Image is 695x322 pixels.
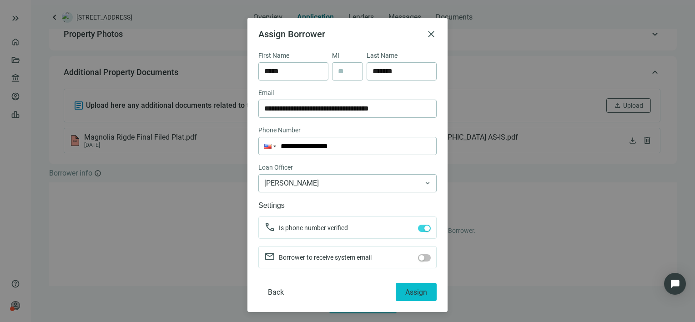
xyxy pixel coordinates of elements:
[258,50,289,60] span: First Name
[405,288,427,297] span: Assign
[664,273,686,295] div: Open Intercom Messenger
[426,29,437,40] button: close
[258,200,285,211] span: Settings
[258,162,293,172] span: Loan Officer
[279,224,348,231] span: Is phone number verified
[264,221,275,232] span: call
[367,50,398,60] span: Last Name
[258,29,325,40] span: Assign Borrower
[264,175,431,192] span: Gabe Gruszynski
[258,88,274,98] span: Email
[258,283,293,301] button: Back
[396,283,437,301] button: Assign
[264,251,275,262] span: mail
[279,254,372,261] span: Borrower to receive system email
[259,137,276,155] div: United States: + 1
[332,50,339,60] span: MI
[258,125,301,135] span: Phone Number
[268,288,284,297] span: Back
